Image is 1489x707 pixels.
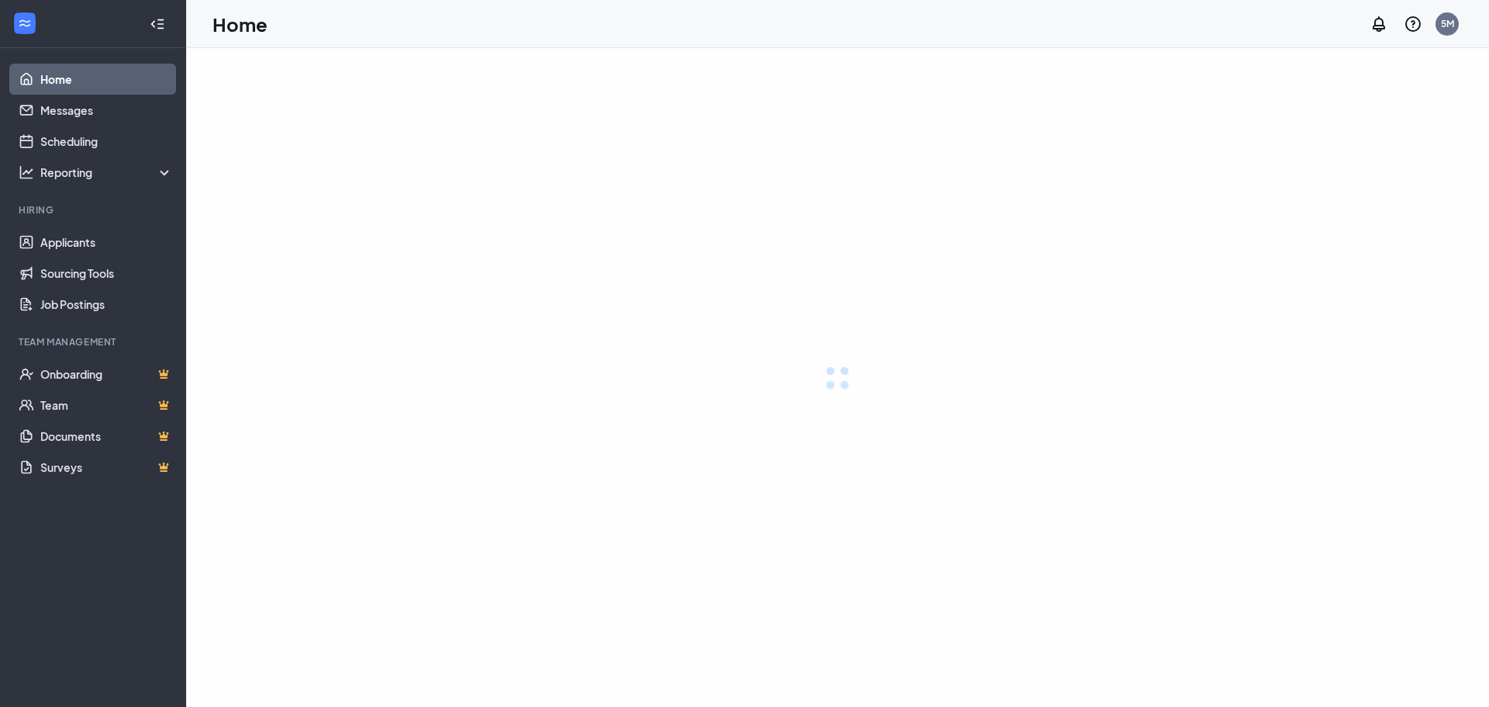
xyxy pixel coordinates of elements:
[1441,17,1454,30] div: 5M
[40,289,173,320] a: Job Postings
[1404,15,1422,33] svg: QuestionInfo
[150,16,165,32] svg: Collapse
[40,126,173,157] a: Scheduling
[40,95,173,126] a: Messages
[212,11,268,37] h1: Home
[40,227,173,258] a: Applicants
[40,258,173,289] a: Sourcing Tools
[40,359,173,390] a: OnboardingCrown
[40,390,173,421] a: TeamCrown
[40,165,174,180] div: Reporting
[17,16,33,31] svg: WorkstreamLogo
[1370,15,1388,33] svg: Notifications
[19,203,170,217] div: Hiring
[40,421,173,452] a: DocumentsCrown
[40,64,173,95] a: Home
[40,452,173,483] a: SurveysCrown
[19,335,170,348] div: Team Management
[19,165,34,180] svg: Analysis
